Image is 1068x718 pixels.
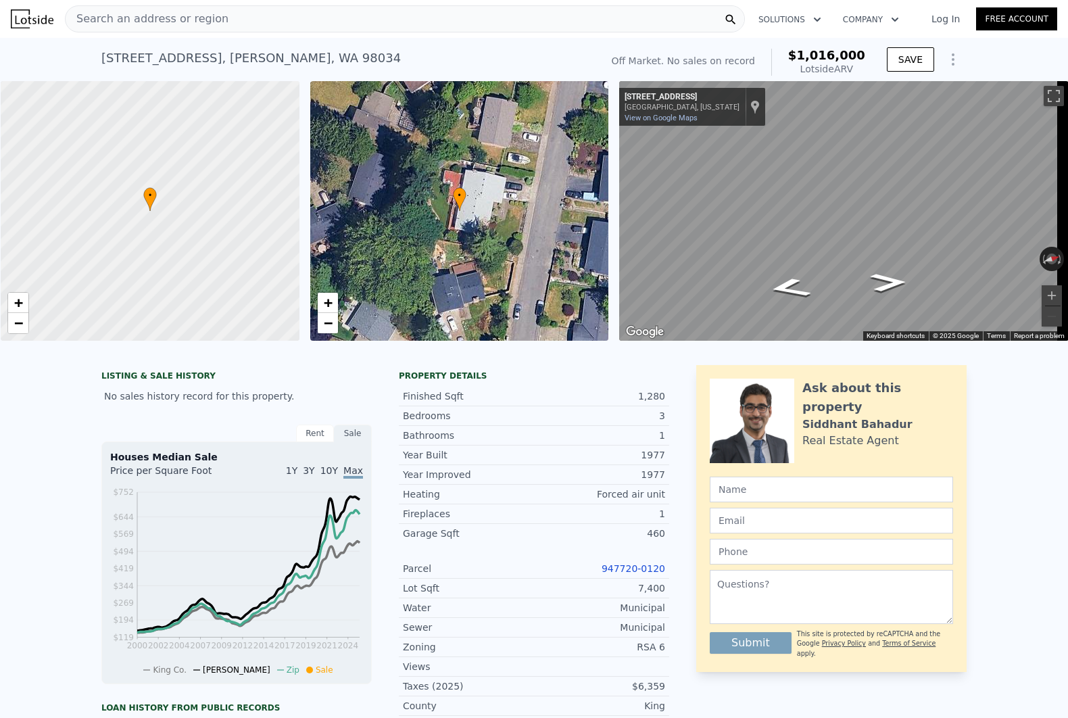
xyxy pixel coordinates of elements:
[286,465,297,476] span: 1Y
[403,409,534,423] div: Bedrooms
[625,92,739,103] div: [STREET_ADDRESS]
[940,46,967,73] button: Show Options
[127,641,148,650] tspan: 2000
[797,629,953,659] div: This site is protected by reCAPTCHA and the Google and apply.
[602,563,665,574] a: 947720-0120
[534,640,665,654] div: RSA 6
[334,425,372,442] div: Sale
[625,103,739,112] div: [GEOGRAPHIC_DATA], [US_STATE]
[403,679,534,693] div: Taxes (2025)
[113,487,134,497] tspan: $752
[14,314,23,331] span: −
[534,699,665,713] div: King
[343,465,363,479] span: Max
[710,632,792,654] button: Submit
[623,323,667,341] img: Google
[1044,86,1064,106] button: Toggle fullscreen view
[802,416,913,433] div: Siddhant Bahadur
[987,332,1006,339] a: Terms (opens in new tab)
[148,641,169,650] tspan: 2002
[534,507,665,521] div: 1
[143,187,157,211] div: •
[233,641,253,650] tspan: 2012
[534,389,665,403] div: 1,280
[101,702,372,713] div: Loan history from public records
[748,7,832,32] button: Solutions
[101,49,401,68] div: [STREET_ADDRESS] , [PERSON_NAME] , WA 98034
[110,464,237,485] div: Price per Square Foot
[625,114,698,122] a: View on Google Maps
[822,640,866,647] a: Privacy Policy
[750,99,760,114] a: Show location on map
[534,679,665,693] div: $6,359
[855,268,923,295] path: Go North, 113th Ave NE
[976,7,1057,30] a: Free Account
[933,332,979,339] span: © 2025 Google
[534,448,665,462] div: 1977
[14,294,23,311] span: +
[316,665,333,675] span: Sale
[1057,247,1065,271] button: Rotate clockwise
[1042,306,1062,327] button: Zoom out
[915,12,976,26] a: Log In
[169,641,190,650] tspan: 2004
[211,641,232,650] tspan: 2009
[534,581,665,595] div: 7,400
[750,273,829,303] path: Go South, 113th Ave NE
[113,564,134,573] tspan: $419
[113,512,134,522] tspan: $644
[534,527,665,540] div: 460
[534,621,665,634] div: Municipal
[453,187,466,211] div: •
[534,601,665,615] div: Municipal
[316,641,337,650] tspan: 2021
[203,665,270,675] span: [PERSON_NAME]
[318,293,338,313] a: Zoom in
[612,54,755,68] div: Off Market. No sales on record
[1042,285,1062,306] button: Zoom in
[113,529,134,539] tspan: $569
[403,601,534,615] div: Water
[403,562,534,575] div: Parcel
[101,384,372,408] div: No sales history record for this property.
[802,433,899,449] div: Real Estate Agent
[534,409,665,423] div: 3
[190,641,211,650] tspan: 2007
[403,699,534,713] div: County
[403,640,534,654] div: Zoning
[403,621,534,634] div: Sewer
[1040,247,1047,271] button: Rotate counterclockwise
[338,641,359,650] tspan: 2024
[287,665,299,675] span: Zip
[534,429,665,442] div: 1
[303,465,314,476] span: 3Y
[802,379,953,416] div: Ask about this property
[882,640,936,647] a: Terms of Service
[113,547,134,556] tspan: $494
[1039,251,1065,268] button: Reset the view
[143,189,157,201] span: •
[274,641,295,650] tspan: 2017
[110,450,363,464] div: Houses Median Sale
[253,641,274,650] tspan: 2014
[534,487,665,501] div: Forced air unit
[403,507,534,521] div: Fireplaces
[710,539,953,565] input: Phone
[323,314,332,331] span: −
[296,425,334,442] div: Rent
[113,598,134,608] tspan: $269
[403,429,534,442] div: Bathrooms
[710,477,953,502] input: Name
[623,323,667,341] a: Open this area in Google Maps (opens a new window)
[318,313,338,333] a: Zoom out
[887,47,934,72] button: SAVE
[403,487,534,501] div: Heating
[788,48,865,62] span: $1,016,000
[66,11,228,27] span: Search an address or region
[8,293,28,313] a: Zoom in
[403,389,534,403] div: Finished Sqft
[113,581,134,591] tspan: $344
[295,641,316,650] tspan: 2019
[453,189,466,201] span: •
[399,370,669,381] div: Property details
